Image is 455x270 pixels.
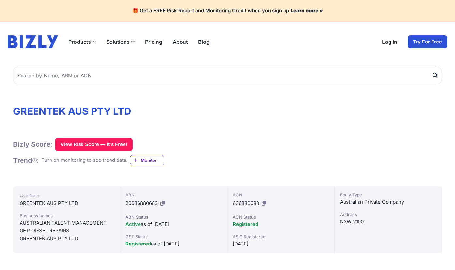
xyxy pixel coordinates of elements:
div: as of [DATE] [125,240,222,248]
span: Registered [125,241,151,247]
a: Monitor [130,155,164,165]
div: ASIC Registered [233,233,329,240]
div: GREENTEK AUS PTY LTD [20,199,113,207]
div: GREENTEK AUS PTY LTD [20,235,113,243]
div: as of [DATE] [125,220,222,228]
a: Blog [198,38,210,46]
h4: 🎁 Get a FREE Risk Report and Monitoring Credit when you sign up. [8,8,447,14]
a: Try For Free [408,35,447,48]
button: Products [68,38,96,46]
div: [DATE] [233,240,329,248]
button: View Risk Score — It's Free! [55,138,133,151]
span: 636880683 [233,200,259,206]
div: ABN Status [125,214,222,220]
input: Search by Name, ABN or ACN [13,67,442,84]
h1: Trend : [13,156,39,165]
div: GST Status [125,233,222,240]
div: Legal Name [20,192,113,199]
h1: Bizly Score: [13,140,52,149]
div: Australian Private Company [340,198,436,206]
a: Log in [382,38,397,46]
span: Active [125,221,141,227]
div: Business names [20,212,113,219]
button: Solutions [106,38,135,46]
div: Address [340,211,436,218]
a: Pricing [145,38,162,46]
div: AUSTRALIAN TALENT MANAGEMENT [20,219,113,227]
a: About [173,38,188,46]
span: 26636880683 [125,200,158,206]
a: Learn more » [291,8,323,14]
h1: GREENTEK AUS PTY LTD [13,105,442,117]
span: Monitor [141,157,164,163]
div: ABN [125,192,222,198]
div: GHP DIESEL REPAIRS [20,227,113,235]
div: Turn on monitoring to see trend data. [41,157,127,164]
span: Registered [233,221,258,227]
div: ACN [233,192,329,198]
div: ACN Status [233,214,329,220]
div: NSW 2190 [340,218,436,226]
div: Entity Type [340,192,436,198]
